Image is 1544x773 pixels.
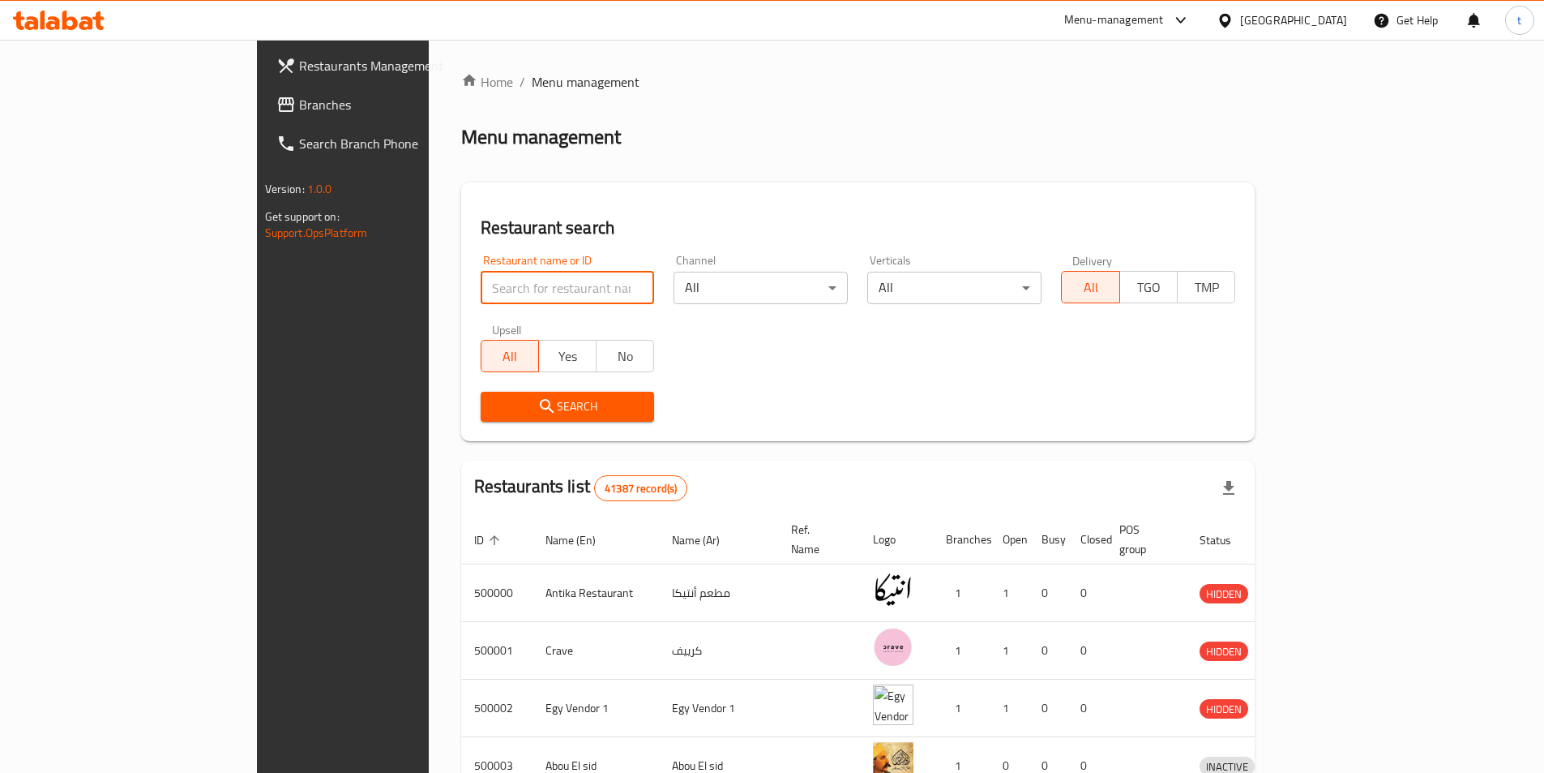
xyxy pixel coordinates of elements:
td: 1 [990,565,1029,622]
td: مطعم أنتيكا [659,565,778,622]
nav: breadcrumb [461,72,1255,92]
th: Busy [1029,515,1067,565]
img: Crave [873,627,913,668]
div: All [674,272,848,304]
span: Search [494,397,642,417]
a: Search Branch Phone [263,124,515,163]
span: Yes [545,345,590,368]
td: Antika Restaurant [532,565,659,622]
button: TGO [1119,271,1178,303]
span: TMP [1184,276,1229,299]
td: 1 [933,565,990,622]
span: Status [1200,530,1252,550]
td: 1 [990,680,1029,737]
span: HIDDEN [1200,585,1248,603]
td: كرييف [659,622,778,680]
td: 1 [933,622,990,680]
th: Closed [1067,515,1106,565]
td: 0 [1029,622,1067,680]
td: 0 [1029,565,1067,622]
label: Upsell [492,324,522,335]
span: Ref. Name [791,520,840,559]
span: TGO [1127,276,1171,299]
span: ID [474,530,505,550]
span: Branches [299,95,502,114]
span: Version: [265,178,305,200]
span: 41387 record(s) [595,481,686,496]
td: Egy Vendor 1 [532,680,659,737]
span: 1.0.0 [307,178,332,200]
button: All [1061,271,1119,303]
img: Egy Vendor 1 [873,685,913,725]
h2: Menu management [461,124,621,150]
div: Total records count [594,475,687,501]
li: / [520,72,525,92]
img: Antika Restaurant [873,569,913,610]
td: Egy Vendor 1 [659,680,778,737]
div: All [867,272,1041,304]
td: 0 [1067,565,1106,622]
span: All [1068,276,1113,299]
span: Menu management [532,72,639,92]
span: HIDDEN [1200,642,1248,661]
span: POS group [1119,520,1167,559]
div: Export file [1209,469,1248,508]
input: Search for restaurant name or ID.. [481,272,655,304]
div: HIDDEN [1200,642,1248,661]
th: Branches [933,515,990,565]
span: No [603,345,648,368]
button: No [596,340,654,372]
h2: Restaurant search [481,216,1236,240]
td: 1 [990,622,1029,680]
button: Yes [538,340,597,372]
td: 0 [1029,680,1067,737]
div: HIDDEN [1200,699,1248,719]
span: HIDDEN [1200,700,1248,719]
a: Restaurants Management [263,46,515,85]
span: Name (Ar) [672,530,741,550]
button: TMP [1177,271,1235,303]
a: Branches [263,85,515,124]
label: Delivery [1072,255,1113,266]
h2: Restaurants list [474,475,688,501]
div: Menu-management [1064,11,1164,30]
span: t [1517,11,1521,29]
span: Get support on: [265,206,340,227]
th: Open [990,515,1029,565]
td: 0 [1067,622,1106,680]
div: [GEOGRAPHIC_DATA] [1240,11,1347,29]
button: Search [481,392,655,422]
button: All [481,340,539,372]
a: Support.OpsPlatform [265,222,368,243]
td: 0 [1067,680,1106,737]
th: Logo [860,515,933,565]
span: All [488,345,532,368]
td: 1 [933,680,990,737]
span: Search Branch Phone [299,134,502,153]
span: Restaurants Management [299,56,502,75]
span: Name (En) [545,530,617,550]
td: Crave [532,622,659,680]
